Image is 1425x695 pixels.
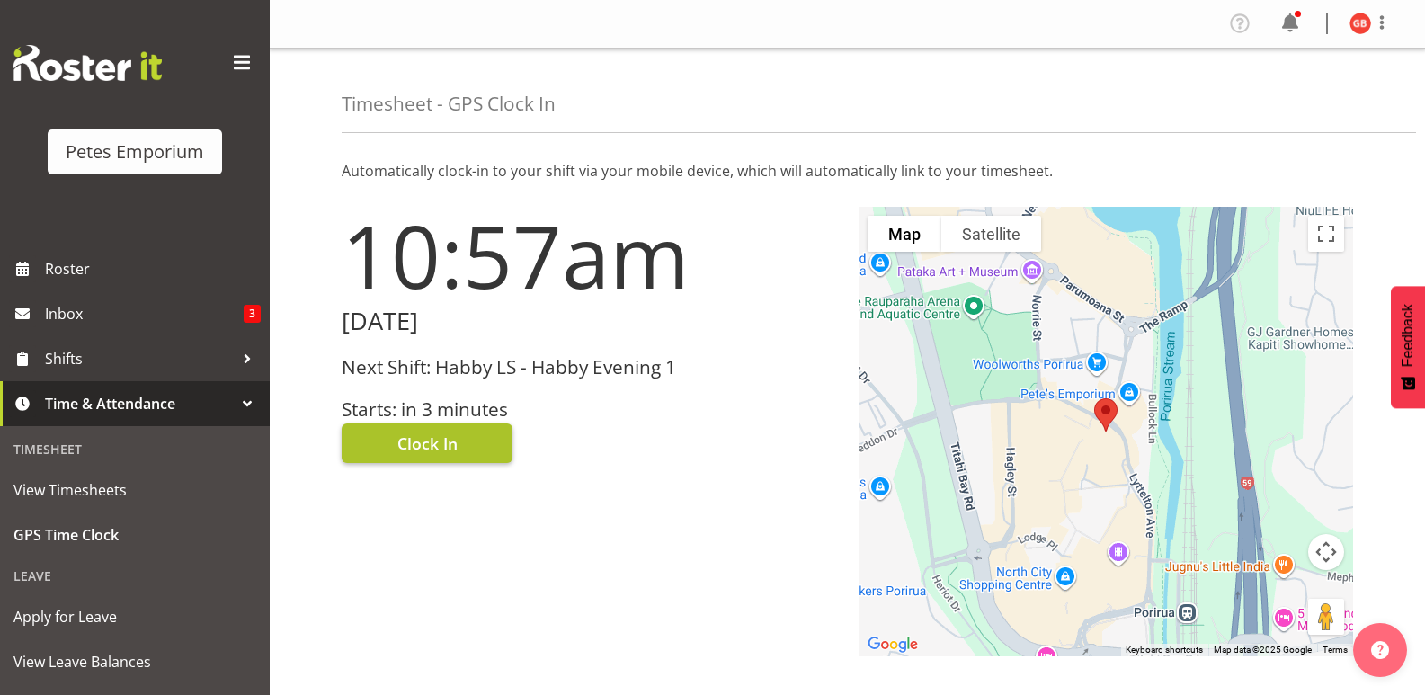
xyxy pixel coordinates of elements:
a: View Leave Balances [4,639,265,684]
h1: 10:57am [342,207,837,304]
button: Map camera controls [1308,534,1344,570]
span: Apply for Leave [13,603,256,630]
button: Show satellite imagery [941,216,1041,252]
button: Keyboard shortcuts [1126,644,1203,656]
div: Petes Emporium [66,138,204,165]
a: Open this area in Google Maps (opens a new window) [863,633,922,656]
img: Rosterit website logo [13,45,162,81]
span: Shifts [45,345,234,372]
img: Google [863,633,922,656]
span: Feedback [1400,304,1416,367]
p: Automatically clock-in to your shift via your mobile device, which will automatically link to you... [342,160,1353,182]
span: Inbox [45,300,244,327]
img: gillian-byford11184.jpg [1349,13,1371,34]
button: Feedback - Show survey [1391,286,1425,408]
button: Show street map [868,216,941,252]
h3: Starts: in 3 minutes [342,399,837,420]
span: GPS Time Clock [13,521,256,548]
span: Clock In [397,432,458,455]
h4: Timesheet - GPS Clock In [342,94,556,114]
span: View Leave Balances [13,648,256,675]
button: Clock In [342,423,512,463]
a: Apply for Leave [4,594,265,639]
span: Roster [45,255,261,282]
span: View Timesheets [13,477,256,503]
a: View Timesheets [4,468,265,512]
a: GPS Time Clock [4,512,265,557]
span: Time & Attendance [45,390,234,417]
button: Toggle fullscreen view [1308,216,1344,252]
div: Timesheet [4,431,265,468]
a: Terms (opens in new tab) [1323,645,1348,655]
span: Map data ©2025 Google [1214,645,1312,655]
div: Leave [4,557,265,594]
img: help-xxl-2.png [1371,641,1389,659]
button: Drag Pegman onto the map to open Street View [1308,599,1344,635]
h2: [DATE] [342,307,837,335]
h3: Next Shift: Habby LS - Habby Evening 1 [342,357,837,378]
span: 3 [244,305,261,323]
